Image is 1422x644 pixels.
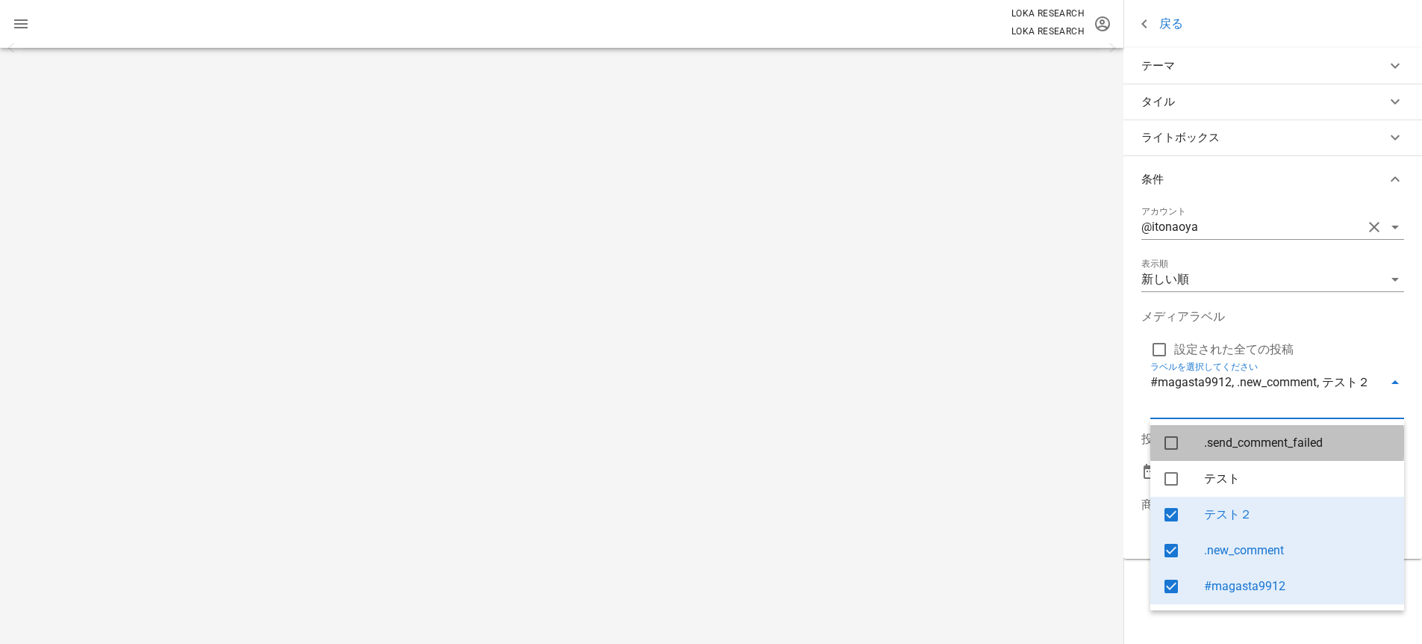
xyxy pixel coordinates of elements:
[1141,432,1189,446] label: 投稿日時
[1204,579,1392,593] div: #magasta9912
[1204,543,1392,557] div: .new_comment
[1123,84,1422,120] button: タイル
[1011,6,1085,21] p: LOKA RESEARCH
[1123,155,1422,203] button: 条件
[1141,273,1189,286] div: 新しい順
[1141,215,1404,239] div: アカウント@itonaoyaclear icon
[1150,376,1234,389] div: #magasta9912,
[1141,498,1165,512] label: 商品
[1141,309,1225,323] label: メディアラベル
[1011,24,1085,39] p: LOKA RESEARCH
[1237,376,1319,389] div: .new_comment,
[1174,342,1404,357] label: 設定された全ての投稿
[1204,471,1392,486] div: テスト
[1365,218,1383,236] button: clear icon
[1322,376,1370,389] div: テスト２
[1141,267,1404,291] div: 表示順新しい順
[1204,436,1392,450] div: .send_comment_failed
[1204,507,1392,521] div: テスト２
[1123,48,1422,84] button: テーマ
[1141,220,1198,234] div: @itonaoya
[1123,120,1422,155] button: ライトボックス
[1135,15,1183,34] a: 戻る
